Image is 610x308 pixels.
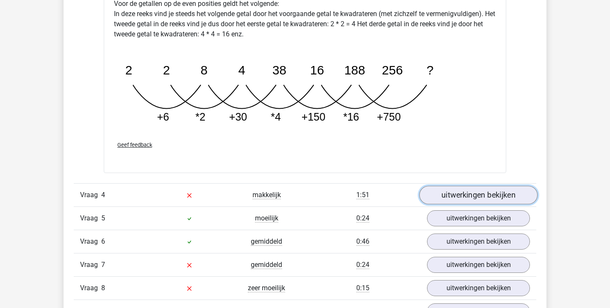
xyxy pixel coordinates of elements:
[356,214,369,223] span: 0:24
[302,111,325,123] tspan: +150
[238,63,245,77] tspan: 4
[80,190,101,200] span: Vraag
[101,261,105,269] span: 7
[427,280,530,296] a: uitwerkingen bekijken
[356,191,369,199] span: 1:51
[80,283,101,293] span: Vraag
[427,234,530,250] a: uitwerkingen bekijken
[229,111,247,123] tspan: +30
[255,214,278,223] span: moeilijk
[201,63,208,77] tspan: 8
[251,237,282,246] span: gemiddeld
[419,186,538,204] a: uitwerkingen bekijken
[310,63,324,77] tspan: 16
[356,284,369,292] span: 0:15
[101,284,105,292] span: 8
[101,214,105,222] span: 5
[377,111,401,123] tspan: +750
[272,63,286,77] tspan: 38
[344,63,365,77] tspan: 188
[427,257,530,273] a: uitwerkingen bekijken
[80,260,101,270] span: Vraag
[251,261,282,269] span: gemiddeld
[427,210,530,226] a: uitwerkingen bekijken
[248,284,285,292] span: zeer moeilijk
[382,63,403,77] tspan: 256
[80,213,101,223] span: Vraag
[101,191,105,199] span: 4
[125,63,132,77] tspan: 2
[101,237,105,245] span: 6
[163,63,170,77] tspan: 2
[427,63,433,77] tspan: ?
[252,191,281,199] span: makkelijk
[117,142,152,148] span: Geef feedback
[356,261,369,269] span: 0:24
[157,111,169,123] tspan: +6
[356,237,369,246] span: 0:46
[80,236,101,247] span: Vraag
